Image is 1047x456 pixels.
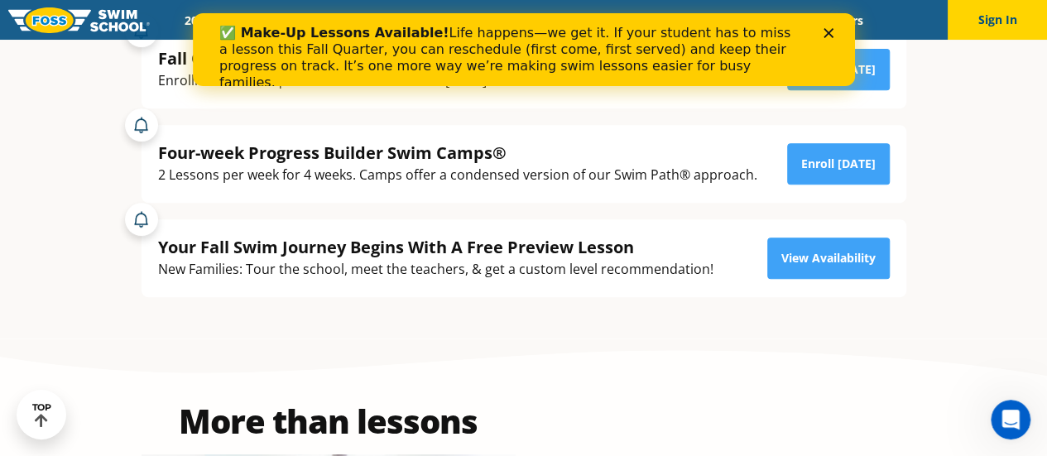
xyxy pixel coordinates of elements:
[158,47,490,70] div: Fall Quarter Swim Lessons
[8,7,150,33] img: FOSS Swim School Logo
[158,164,757,186] div: 2 Lessons per week for 4 weeks. Camps offer a condensed version of our Swim Path® approach.
[158,70,490,92] div: Enrollment for fall quarter swim lessons ends [DATE].
[488,12,581,28] a: About FOSS
[26,12,609,78] div: Life happens—we get it. If your student has to miss a lesson this Fall Quarter, you can reschedul...
[343,12,488,28] a: Swim Path® Program
[158,142,757,164] div: Four-week Progress Builder Swim Camps®
[581,12,756,28] a: Swim Like [PERSON_NAME]
[991,400,1030,439] iframe: Intercom live chat
[631,15,647,25] div: Close
[274,12,343,28] a: Schools
[756,12,808,28] a: Blog
[787,143,890,185] a: Enroll [DATE]
[142,405,516,438] h2: More than lessons
[808,12,877,28] a: Careers
[767,238,890,279] a: View Availability
[158,236,713,258] div: Your Fall Swim Journey Begins With A Free Preview Lesson
[32,402,51,428] div: TOP
[193,13,855,86] iframe: Intercom live chat banner
[170,12,274,28] a: 2025 Calendar
[158,258,713,281] div: New Families: Tour the school, meet the teachers, & get a custom level recommendation!
[26,12,256,27] b: ✅ Make-Up Lessons Available!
